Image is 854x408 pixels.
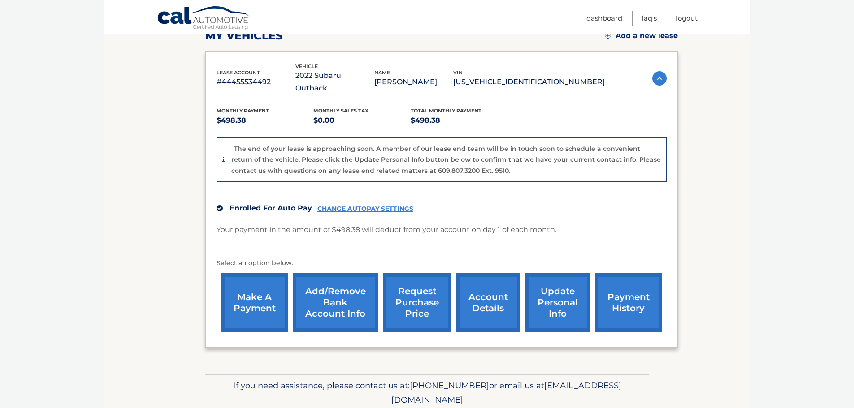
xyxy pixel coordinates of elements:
[652,71,667,86] img: accordion-active.svg
[205,29,283,43] h2: my vehicles
[231,145,661,175] p: The end of your lease is approaching soon. A member of our lease end team will be in touch soon t...
[217,205,223,211] img: check.svg
[410,380,489,391] span: [PHONE_NUMBER]
[605,32,611,39] img: add.svg
[317,205,413,213] a: CHANGE AUTOPAY SETTINGS
[295,63,318,69] span: vehicle
[157,6,251,32] a: Cal Automotive
[453,69,463,76] span: vin
[391,380,621,405] span: [EMAIL_ADDRESS][DOMAIN_NAME]
[313,107,368,114] span: Monthly sales Tax
[217,258,667,269] p: Select an option below:
[230,204,312,212] span: Enrolled For Auto Pay
[217,76,295,88] p: #44455534492
[374,76,453,88] p: [PERSON_NAME]
[217,69,260,76] span: lease account
[453,76,605,88] p: [US_VEHICLE_IDENTIFICATION_NUMBER]
[383,273,451,332] a: request purchase price
[411,107,481,114] span: Total Monthly Payment
[217,114,314,127] p: $498.38
[605,31,678,40] a: Add a new lease
[313,114,411,127] p: $0.00
[411,114,508,127] p: $498.38
[595,273,662,332] a: payment history
[221,273,288,332] a: make a payment
[293,273,378,332] a: Add/Remove bank account info
[642,11,657,26] a: FAQ's
[374,69,390,76] span: name
[456,273,520,332] a: account details
[217,107,269,114] span: Monthly Payment
[586,11,622,26] a: Dashboard
[525,273,590,332] a: update personal info
[295,69,374,94] p: 2022 Subaru Outback
[217,223,556,236] p: Your payment in the amount of $498.38 will deduct from your account on day 1 of each month.
[676,11,698,26] a: Logout
[211,378,643,407] p: If you need assistance, please contact us at: or email us at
